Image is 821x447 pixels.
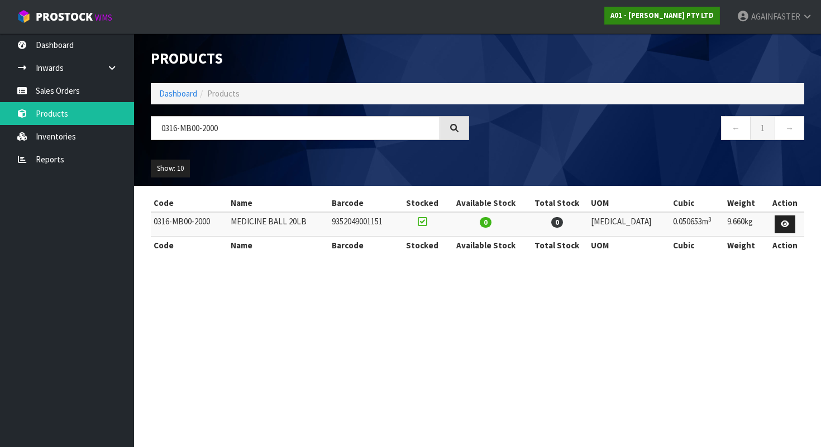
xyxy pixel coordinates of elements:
span: AGAINFASTER [751,11,800,22]
th: Name [228,236,329,254]
th: Name [228,194,329,212]
a: ← [721,116,751,140]
a: → [775,116,804,140]
td: 0316-MB00-2000 [151,212,228,236]
th: Action [766,194,804,212]
sup: 3 [708,215,712,223]
th: UOM [588,194,670,212]
h1: Products [151,50,469,66]
th: Cubic [670,194,725,212]
th: Action [766,236,804,254]
th: Barcode [329,236,399,254]
th: Total Stock [526,194,589,212]
span: 0 [480,217,491,228]
td: MEDICINE BALL 20LB [228,212,329,236]
button: Show: 10 [151,160,190,177]
th: Barcode [329,194,399,212]
th: Available Stock [446,236,526,254]
th: UOM [588,236,670,254]
th: Total Stock [526,236,589,254]
span: ProStock [36,9,93,24]
th: Stocked [399,236,446,254]
strong: A01 - [PERSON_NAME] PTY LTD [610,11,714,20]
span: Products [207,88,240,99]
small: WMS [95,12,112,23]
th: Available Stock [446,194,526,212]
nav: Page navigation [486,116,804,143]
th: Weight [724,236,766,254]
span: 0 [551,217,563,228]
th: Cubic [670,236,725,254]
td: 9352049001151 [329,212,399,236]
a: 1 [750,116,775,140]
th: Weight [724,194,766,212]
th: Code [151,236,228,254]
th: Code [151,194,228,212]
td: 0.050653m [670,212,725,236]
td: [MEDICAL_DATA] [588,212,670,236]
img: cube-alt.png [17,9,31,23]
a: Dashboard [159,88,197,99]
th: Stocked [399,194,446,212]
td: 9.660kg [724,212,766,236]
input: Search products [151,116,440,140]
